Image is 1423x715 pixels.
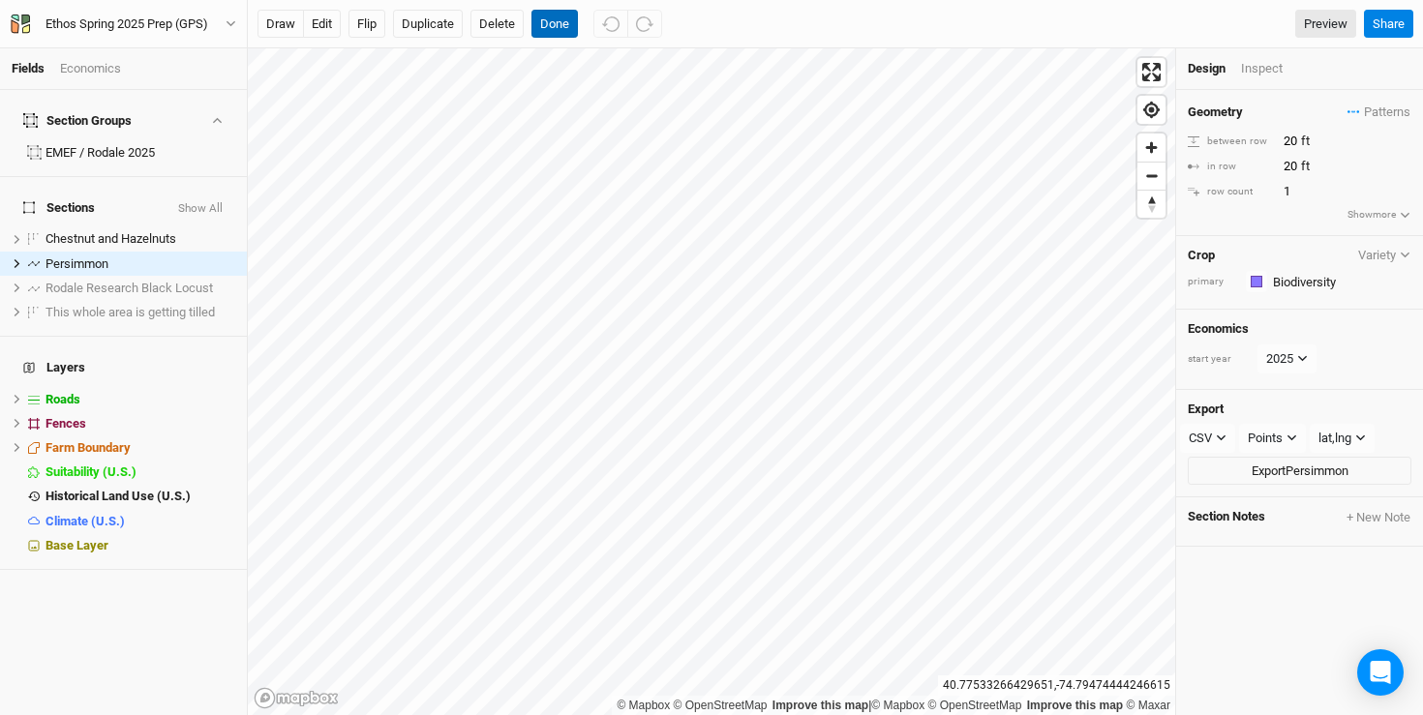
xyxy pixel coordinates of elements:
[45,15,208,34] div: Ethos Spring 2025 Prep (GPS)
[1188,275,1236,289] div: primary
[772,699,868,712] a: Improve this map
[1180,424,1235,453] button: CSV
[1318,429,1351,448] div: lat,lng
[871,699,924,712] a: Mapbox
[1347,206,1411,223] button: Showmore
[10,14,237,35] button: Ethos Spring 2025 Prep (GPS)
[248,48,1175,715] canvas: Map
[45,231,235,247] div: Chestnut and Hazelnuts
[1188,402,1411,417] h4: Export
[1257,344,1317,373] button: 2025
[938,675,1175,696] div: 40.77533266429651 , -74.79474444246615
[1189,429,1212,448] div: CSV
[1346,509,1411,526] button: + New Note
[45,281,213,295] span: Rodale Research Black Locust
[45,305,215,319] span: This whole area is getting tilled
[45,440,235,456] div: Farm Boundary
[1137,162,1166,190] button: Zoom out
[1137,163,1166,190] span: Zoom out
[45,281,235,296] div: Rodale Research Black Locust
[1347,103,1410,122] span: Patterns
[1188,352,1256,367] div: start year
[1137,190,1166,218] button: Reset bearing to north
[60,60,121,77] div: Economics
[45,256,108,271] span: Persimmon
[1188,104,1243,120] h4: Geometry
[45,514,125,528] span: Climate (U.S.)
[928,699,1022,712] a: OpenStreetMap
[23,200,95,216] span: Sections
[45,489,235,504] div: Historical Land Use (U.S.)
[348,10,385,39] button: Flip
[617,696,1170,715] div: |
[1357,649,1404,696] div: Open Intercom Messenger
[45,416,235,432] div: Fences
[1188,321,1411,337] h4: Economics
[1364,10,1413,39] button: Share
[177,202,224,216] button: Show All
[45,464,235,480] div: Suitability (U.S.)
[303,10,341,39] button: edit
[674,699,768,712] a: OpenStreetMap
[1347,102,1411,123] button: Patterns
[1267,270,1411,293] input: Biodiversity
[12,61,45,75] a: Fields
[254,687,339,709] a: Mapbox logo
[1188,185,1273,199] div: row count
[45,416,86,431] span: Fences
[45,231,176,246] span: Chestnut and Hazelnuts
[1188,134,1273,149] div: between row
[45,440,131,455] span: Farm Boundary
[45,145,235,161] div: EMEF / Rodale 2025
[1188,457,1411,486] button: ExportPersimmon
[1137,96,1166,124] button: Find my location
[23,113,132,129] div: Section Groups
[1241,60,1310,77] div: Inspect
[45,305,235,320] div: This whole area is getting tilled
[1027,699,1123,712] a: Improve this map
[1295,10,1356,39] a: Preview
[1188,60,1226,77] div: Design
[393,10,463,39] button: Duplicate
[1126,699,1170,712] a: Maxar
[1137,134,1166,162] button: Zoom in
[45,538,108,552] span: Base Layer
[1310,424,1375,453] button: lat,lng
[1188,248,1215,263] h4: Crop
[593,10,628,39] button: Undo (^z)
[208,114,225,127] button: Show section groups
[1248,429,1283,448] div: Points
[627,10,662,39] button: Redo (^Z)
[1188,509,1265,526] span: Section Notes
[45,514,235,529] div: Climate (U.S.)
[470,10,524,39] button: Delete
[1357,248,1411,262] button: Variety
[45,256,235,272] div: Persimmon
[45,464,136,479] span: Suitability (U.S.)
[1137,191,1166,218] span: Reset bearing to north
[12,348,235,387] h4: Layers
[45,392,235,407] div: Roads
[1137,58,1166,86] button: Enter fullscreen
[45,489,191,503] span: Historical Land Use (U.S.)
[617,699,670,712] a: Mapbox
[531,10,578,39] button: Done
[45,392,80,406] span: Roads
[1188,160,1273,174] div: in row
[45,538,235,553] div: Base Layer
[257,10,304,39] button: draw
[1239,424,1306,453] button: Points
